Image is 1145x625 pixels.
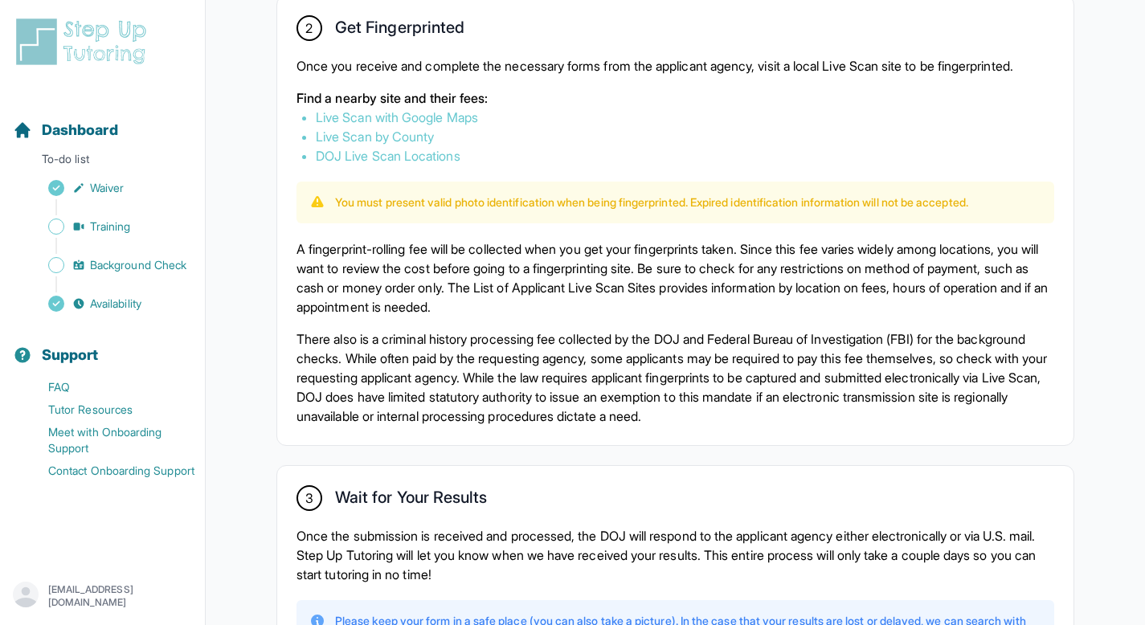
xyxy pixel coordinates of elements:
span: Waiver [90,180,124,196]
p: There also is a criminal history processing fee collected by the DOJ and Federal Bureau of Invest... [296,329,1054,426]
h2: Get Fingerprinted [335,18,464,43]
a: Training [13,215,205,238]
a: Live Scan with Google Maps [316,109,478,125]
span: 3 [305,488,313,508]
span: Availability [90,296,141,312]
a: Tutor Resources [13,398,205,421]
button: Dashboard [6,93,198,148]
p: A fingerprint-rolling fee will be collected when you get your fingerprints taken. Since this fee ... [296,239,1054,317]
span: Support [42,344,99,366]
a: Dashboard [13,119,118,141]
a: Contact Onboarding Support [13,460,205,482]
a: Background Check [13,254,205,276]
button: Support [6,318,198,373]
p: You must present valid photo identification when being fingerprinted. Expired identification info... [335,194,968,210]
a: Waiver [13,177,205,199]
a: Availability [13,292,205,315]
button: [EMAIL_ADDRESS][DOMAIN_NAME] [13,582,192,611]
p: Find a nearby site and their fees: [296,88,1054,108]
p: [EMAIL_ADDRESS][DOMAIN_NAME] [48,583,192,609]
h2: Wait for Your Results [335,488,487,513]
span: Dashboard [42,119,118,141]
a: Meet with Onboarding Support [13,421,205,460]
p: Once you receive and complete the necessary forms from the applicant agency, visit a local Live S... [296,56,1054,76]
p: To-do list [6,151,198,174]
span: Background Check [90,257,186,273]
a: Live Scan by County [316,129,434,145]
span: 2 [305,18,313,38]
img: logo [13,16,156,67]
a: FAQ [13,376,205,398]
a: DOJ Live Scan Locations [316,148,460,164]
span: Training [90,219,131,235]
p: Once the submission is received and processed, the DOJ will respond to the applicant agency eithe... [296,526,1054,584]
